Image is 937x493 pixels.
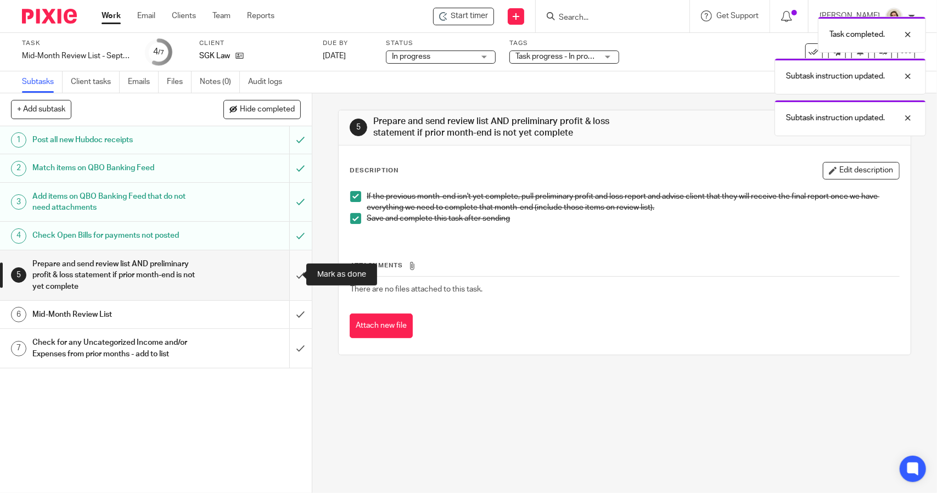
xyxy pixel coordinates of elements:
label: Client [199,39,309,48]
a: Subtasks [22,71,63,93]
a: Work [102,10,121,21]
div: 5 [11,267,26,283]
h1: Mid-Month Review List [32,306,197,323]
div: SGK Law - Mid-Month Review List - September [433,8,494,25]
h1: Post all new Hubdoc receipts [32,132,197,148]
div: 4 [153,46,164,58]
img: Morgan.JPG [885,8,903,25]
a: Emails [128,71,159,93]
h1: Add items on QBO Banking Feed that do not need attachments [32,188,197,216]
h1: Check Open Bills for payments not posted [32,227,197,244]
div: Mid-Month Review List - September [22,51,132,61]
span: Hide completed [240,105,295,114]
a: Reports [247,10,274,21]
h1: Match items on QBO Banking Feed [32,160,197,176]
div: 6 [11,307,26,322]
div: 3 [11,194,26,210]
div: 1 [11,132,26,148]
div: 5 [350,119,367,136]
span: Attachments [350,262,403,268]
h1: Prepare and send review list AND preliminary profit & loss statement if prior month-end is not ye... [373,116,648,139]
span: There are no files attached to this task. [350,285,482,293]
p: If the previous month-end isn't yet complete, pull preliminary profit and loss report and advise ... [367,191,899,214]
button: Hide completed [223,100,301,119]
label: Due by [323,39,372,48]
div: 2 [11,161,26,176]
a: Email [137,10,155,21]
a: Audit logs [248,71,290,93]
button: + Add subtask [11,100,71,119]
p: Save and complete this task after sending [367,213,899,224]
label: Task [22,39,132,48]
p: Description [350,166,399,175]
a: Client tasks [71,71,120,93]
span: [DATE] [323,52,346,60]
p: Subtask instruction updated. [786,113,885,124]
h1: Prepare and send review list AND preliminary profit & loss statement if prior month-end is not ye... [32,256,197,295]
div: 7 [11,341,26,356]
small: /7 [158,49,164,55]
p: SGK Law [199,51,230,61]
img: Pixie [22,9,77,24]
span: Start timer [451,10,488,22]
button: Attach new file [350,313,413,338]
a: Clients [172,10,196,21]
h1: Check for any Uncategorized Income and/or Expenses from prior months - add to list [32,334,197,362]
p: Subtask instruction updated. [786,71,885,82]
a: Files [167,71,192,93]
label: Status [386,39,496,48]
span: In progress [392,53,430,60]
a: Team [212,10,231,21]
button: Edit description [823,162,900,180]
p: Task completed. [829,29,885,40]
div: 4 [11,228,26,244]
a: Notes (0) [200,71,240,93]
